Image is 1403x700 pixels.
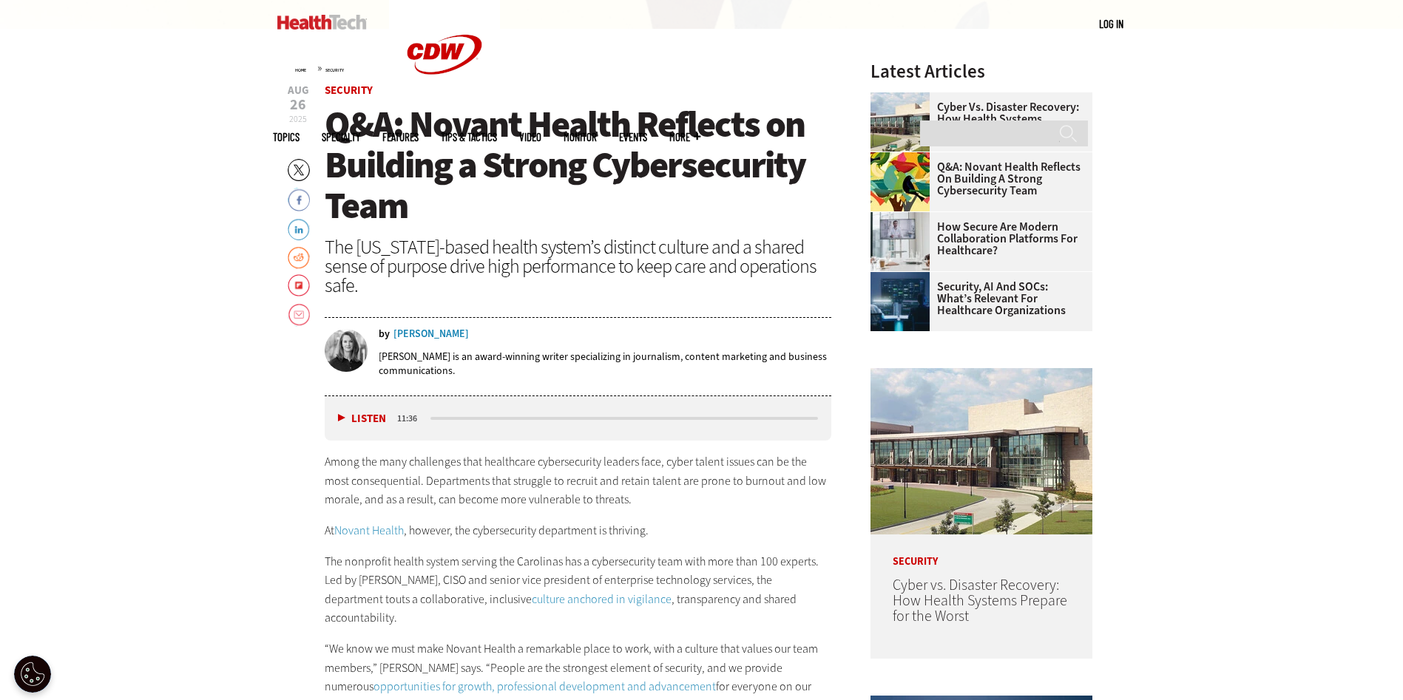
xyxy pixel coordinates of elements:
a: Video [519,132,541,143]
img: University of Vermont Medical Center’s main campus [870,92,930,152]
a: opportunities for growth, professional development and advancement [373,679,716,694]
p: [PERSON_NAME] is an award-winning writer specializing in journalism, content marketing and busine... [379,350,832,378]
div: media player [325,396,832,441]
img: abstract illustration of a tree [870,152,930,211]
div: User menu [1099,16,1123,32]
p: At , however, the cybersecurity department is thriving. [325,521,832,540]
a: Log in [1099,17,1123,30]
a: Tips & Tactics [441,132,497,143]
p: Among the many challenges that healthcare cybersecurity leaders face, cyber talent issues can be ... [325,452,832,509]
a: Novant Health [334,523,404,538]
span: by [379,329,390,339]
a: Security, AI and SOCs: What’s Relevant for Healthcare Organizations [870,281,1083,316]
button: Listen [338,413,386,424]
a: CDW [389,98,500,113]
a: Cyber vs. Disaster Recovery: How Health Systems Prepare for the Worst [893,575,1067,626]
span: Topics [273,132,300,143]
p: The nonprofit health system serving the Carolinas has a cybersecurity team with more than 100 exp... [325,552,832,628]
a: MonITor [564,132,597,143]
a: How Secure Are Modern Collaboration Platforms for Healthcare? [870,221,1083,256]
p: Security [870,534,1092,567]
img: security team in high-tech computer room [870,272,930,331]
a: care team speaks with physician over conference call [870,212,937,224]
div: duration [395,412,428,425]
a: security team in high-tech computer room [870,272,937,284]
img: Amy Burroughs [325,329,368,372]
a: Events [619,132,647,143]
a: culture anchored in vigilance [532,591,672,607]
span: Specialty [322,132,360,143]
div: Cookie Settings [14,656,51,693]
a: abstract illustration of a tree [870,152,937,164]
button: Open Preferences [14,656,51,693]
a: [PERSON_NAME] [393,329,469,339]
img: University of Vermont Medical Center’s main campus [870,368,1092,534]
span: More [669,132,700,143]
span: Q&A: Novant Health Reflects on Building a Strong Cybersecurity Team [325,100,805,230]
img: Home [277,15,367,30]
a: Features [382,132,419,143]
a: Q&A: Novant Health Reflects on Building a Strong Cybersecurity Team [870,161,1083,197]
img: care team speaks with physician over conference call [870,212,930,271]
div: The [US_STATE]-based health system’s distinct culture and a shared sense of purpose drive high pe... [325,237,832,295]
